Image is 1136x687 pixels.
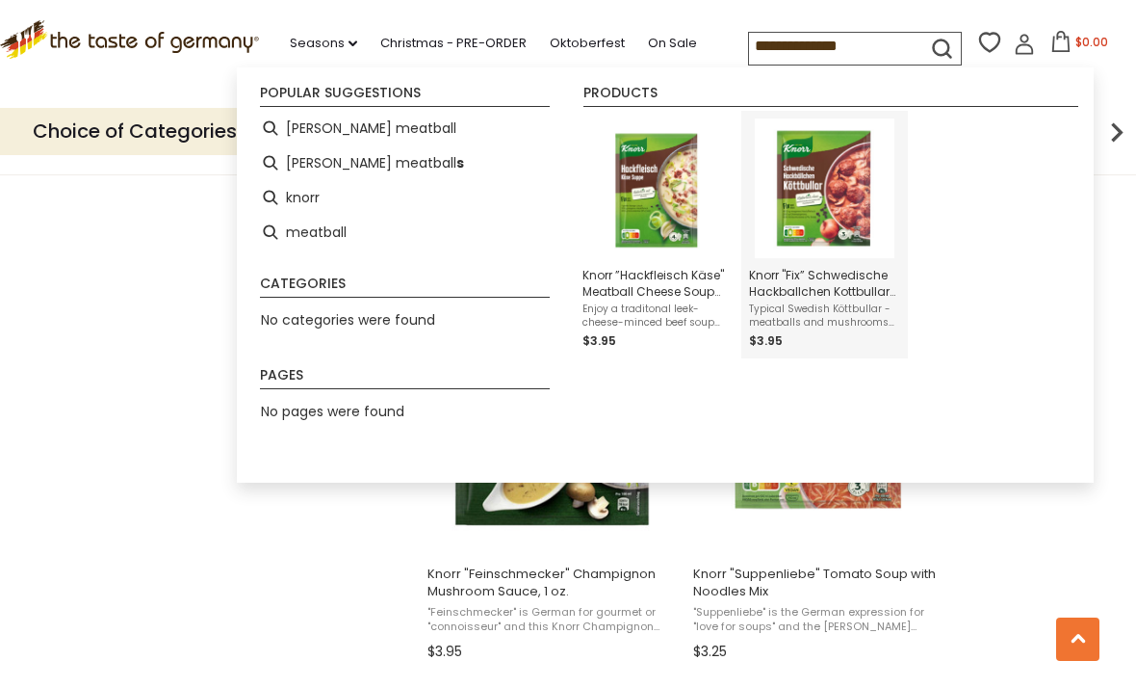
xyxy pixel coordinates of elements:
div: Instant Search Results [237,67,1094,483]
span: $3.95 [582,332,616,349]
a: Knorr Hackfleisch KaeseKnorr ”Hackfleisch Käse" Meatball Cheese Soup Mix, 1.5 ozEnjoy a traditona... [582,119,734,351]
li: knorr meatballs [252,145,557,180]
span: Knorr "Fix” Schwedische Hackballchen Kottbullar Seasoning Mix, 1.5 oz [749,267,900,300]
span: "Suppenliebe" is the German expression for "love for soups" and the [PERSON_NAME] tomato and nood... [693,605,942,635]
span: $3.95 [427,642,462,662]
li: meatball [252,215,557,250]
span: Typical Swedish Köttbullar - meatballs and mushrooms in a delicious, creamy sauce. With KNORR Fix... [749,303,900,330]
span: $0.00 [1075,34,1108,50]
span: Enjoy a traditonal leek-cheese-minced beef soup ([PERSON_NAME] [PERSON_NAME] mit Hackfleisch) as ... [582,303,734,330]
span: $3.95 [749,332,783,349]
li: Products [583,86,1078,107]
span: No pages were found [261,402,404,421]
li: Knorr ”Hackfleisch Käse" Meatball Cheese Soup Mix, 1.5 oz [575,111,741,358]
li: Popular suggestions [260,86,550,107]
img: Knorr Schwedische Hackballchen Kottbullar [755,119,894,258]
span: Knorr "Feinschmecker" Champignon Mushroom Sauce, 1 oz. [427,566,677,600]
span: $3.25 [693,642,727,662]
span: "Feinschmecker" is German for gourmet or "connoisseur" and this Knorr Champignon mushroom sauce l... [427,605,677,635]
a: Knorr Schwedische Hackballchen KottbullarKnorr "Fix” Schwedische Hackballchen Kottbullar Seasonin... [749,119,900,351]
li: Categories [260,277,550,298]
li: Knorr "Fix” Schwedische Hackballchen Kottbullar Seasoning Mix, 1.5 oz [741,111,908,358]
img: Knorr Hackfleisch Kaese [588,119,728,258]
span: Knorr "Suppenliebe" Tomato Soup with Noodles Mix [693,566,942,600]
span: No categories were found [261,310,435,330]
li: knorr [252,180,557,215]
img: next arrow [1097,113,1136,151]
a: Oktoberfest [550,33,625,54]
button: $0.00 [1039,31,1121,60]
span: Knorr ”Hackfleisch Käse" Meatball Cheese Soup Mix, 1.5 oz [582,267,734,300]
b: s [456,152,464,174]
li: Pages [260,368,550,389]
a: On Sale [648,33,697,54]
li: knorr meatball [252,111,557,145]
a: Christmas - PRE-ORDER [380,33,527,54]
a: Seasons [290,33,357,54]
